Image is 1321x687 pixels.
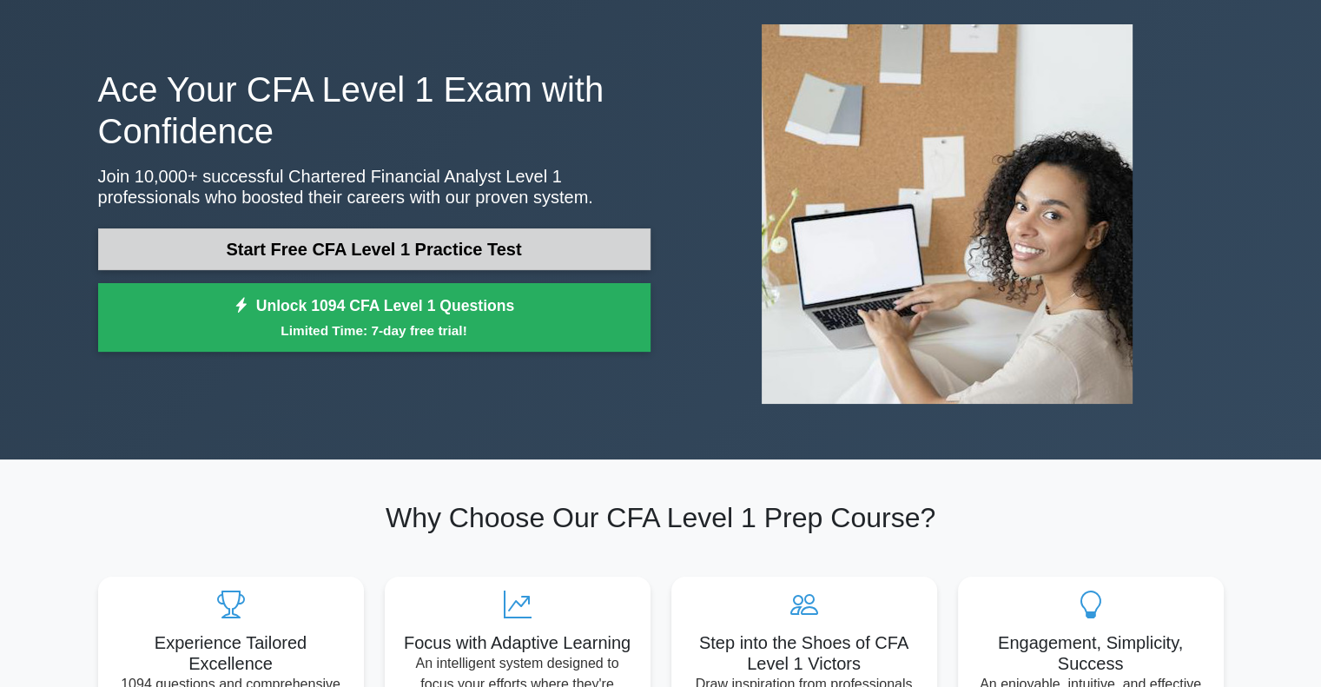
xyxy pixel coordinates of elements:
a: Unlock 1094 CFA Level 1 QuestionsLimited Time: 7-day free trial! [98,283,651,353]
p: Join 10,000+ successful Chartered Financial Analyst Level 1 professionals who boosted their caree... [98,166,651,208]
h5: Engagement, Simplicity, Success [972,632,1210,674]
h5: Experience Tailored Excellence [112,632,350,674]
a: Start Free CFA Level 1 Practice Test [98,228,651,270]
h1: Ace Your CFA Level 1 Exam with Confidence [98,69,651,152]
h5: Focus with Adaptive Learning [399,632,637,653]
small: Limited Time: 7-day free trial! [120,320,629,340]
h5: Step into the Shoes of CFA Level 1 Victors [685,632,923,674]
h2: Why Choose Our CFA Level 1 Prep Course? [98,501,1224,534]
